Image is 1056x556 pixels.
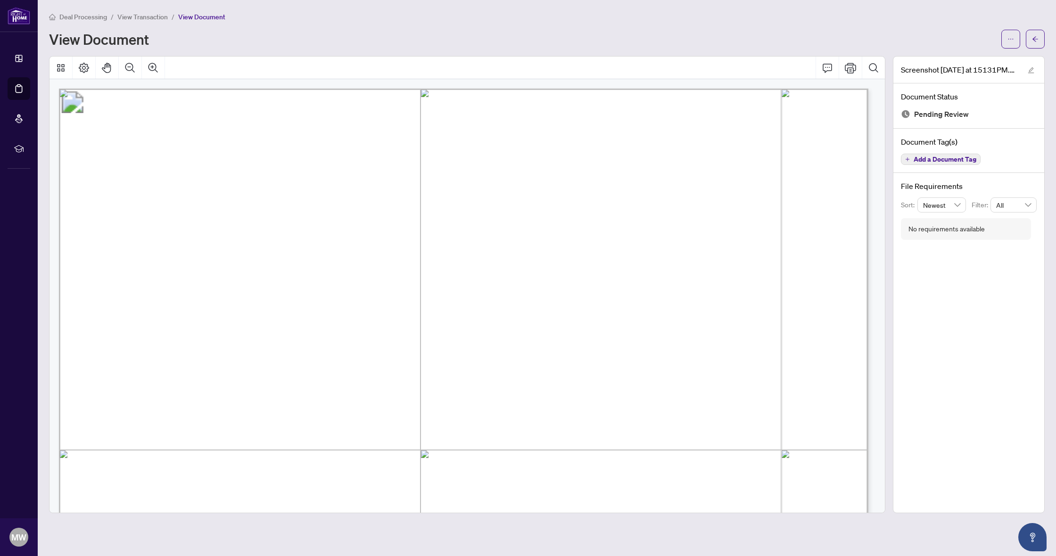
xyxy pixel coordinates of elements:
[901,91,1037,102] h4: Document Status
[914,156,976,163] span: Add a Document Tag
[8,7,30,25] img: logo
[1007,36,1014,42] span: ellipsis
[172,11,174,22] li: /
[1032,36,1039,42] span: arrow-left
[972,200,990,210] p: Filter:
[901,109,910,119] img: Document Status
[117,13,168,21] span: View Transaction
[901,64,1019,75] span: Screenshot [DATE] at 15131PM.png
[11,531,26,544] span: MW
[178,13,225,21] span: View Document
[923,198,961,212] span: Newest
[49,14,56,20] span: home
[59,13,107,21] span: Deal Processing
[49,32,149,47] h1: View Document
[901,180,1037,192] h4: File Requirements
[908,224,985,234] div: No requirements available
[901,200,917,210] p: Sort:
[901,154,981,165] button: Add a Document Tag
[901,136,1037,147] h4: Document Tag(s)
[996,198,1031,212] span: All
[914,108,969,121] span: Pending Review
[905,157,910,162] span: plus
[1028,67,1034,74] span: edit
[1018,523,1047,551] button: Open asap
[111,11,114,22] li: /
